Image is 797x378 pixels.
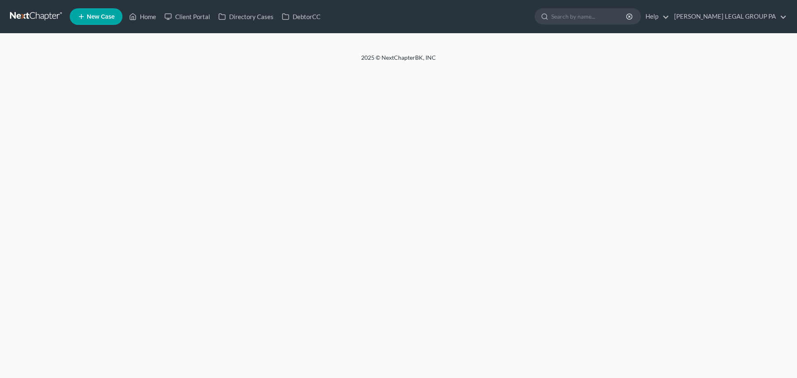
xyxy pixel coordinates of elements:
a: Home [125,9,160,24]
a: [PERSON_NAME] LEGAL GROUP PA [670,9,787,24]
a: Help [641,9,669,24]
a: Directory Cases [214,9,278,24]
span: New Case [87,14,115,20]
div: 2025 © NextChapterBK, INC [162,54,635,68]
input: Search by name... [551,9,627,24]
a: DebtorCC [278,9,325,24]
a: Client Portal [160,9,214,24]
